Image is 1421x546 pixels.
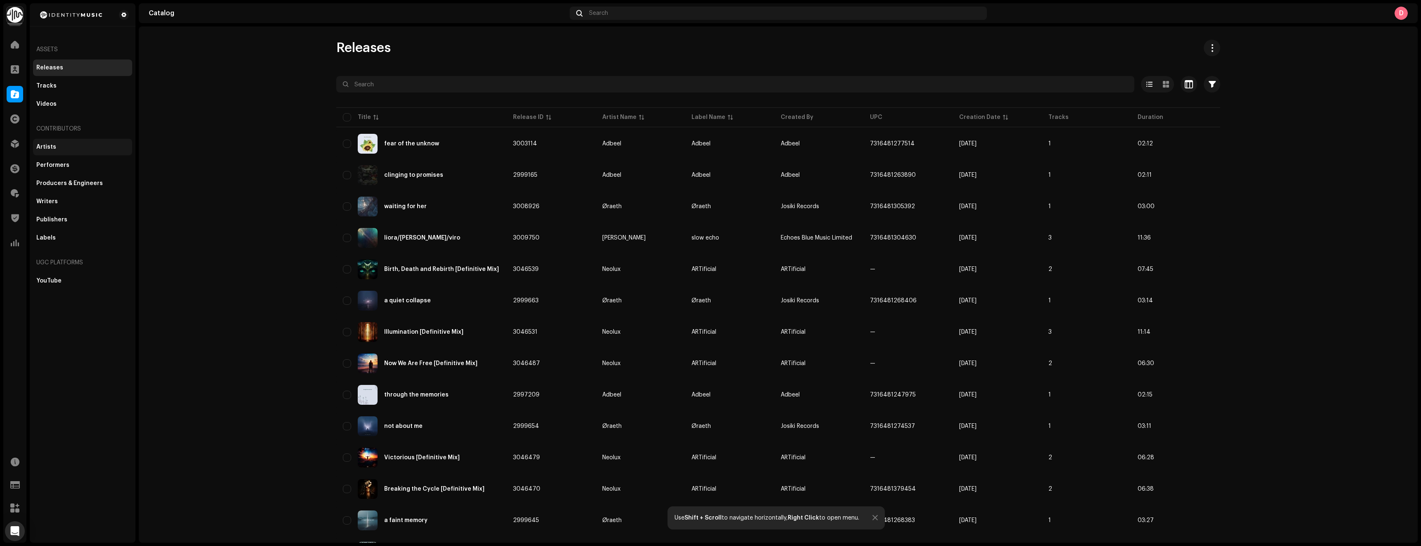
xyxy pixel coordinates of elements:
[149,10,566,17] div: Catalog
[33,211,132,228] re-m-nav-item: Publishers
[36,180,103,187] div: Producers & Engineers
[1048,204,1051,209] span: 1
[602,235,678,241] span: Domy Castellano
[384,392,449,398] div: through the memories
[1138,266,1153,272] span: 07:45
[513,392,539,398] span: 2997209
[602,423,622,429] div: Øraeth
[1048,141,1051,147] span: 1
[602,392,678,398] span: Adbeel
[358,165,378,185] img: 57694a29-3517-4fdc-ba6d-218cbef0bb97
[358,448,378,468] img: 9ea0d16f-e5cc-46e2-87a6-fd77bff910fb
[959,392,977,398] span: Sep 3, 2025
[358,291,378,311] img: f5dfcec5-3b35-4c1f-9e35-6981a2b40c4f
[602,455,678,461] span: Neolux
[959,298,977,304] span: Sep 6, 2025
[870,486,916,492] span: 7316481379454
[870,361,875,366] span: —
[602,298,622,304] div: Øraeth
[781,423,819,429] span: Josiki Records
[384,298,431,304] div: a quiet collapse
[602,266,678,272] span: Neolux
[691,235,719,241] span: slow echo
[691,113,725,121] div: Label Name
[959,361,977,366] span: Oct 7, 2025
[691,486,716,492] span: ARTificial
[691,361,716,366] span: ARTificial
[602,172,621,178] div: Adbeel
[602,329,678,335] span: Neolux
[691,298,711,304] span: Øraeth
[1138,518,1154,523] span: 03:27
[781,266,806,272] span: ARTificial
[358,354,378,373] img: 0b4792ee-5098-48e8-835d-ce160eb52bef
[36,10,106,20] img: 2d8271db-5505-4223-b535-acbbe3973654
[384,204,427,209] div: waiting for her
[959,266,977,272] span: Oct 7, 2025
[33,230,132,246] re-m-nav-item: Labels
[36,162,69,169] div: Performers
[870,298,917,304] span: 7316481268406
[513,455,540,461] span: 3046479
[959,423,977,429] span: Sep 6, 2025
[1048,329,1052,335] span: 3
[33,253,132,273] div: UGC Platforms
[384,141,439,147] div: fear of the unknow
[602,266,620,272] div: Neolux
[336,76,1134,93] input: Search
[1048,455,1052,461] span: 2
[870,392,916,398] span: 7316481247975
[602,141,621,147] div: Adbeel
[781,361,806,366] span: ARTificial
[1048,423,1051,429] span: 1
[959,204,977,209] span: Sep 17, 2025
[1138,392,1152,398] span: 02:15
[1138,298,1153,304] span: 03:14
[781,298,819,304] span: Josiki Records
[691,329,716,335] span: ARTificial
[33,157,132,173] re-m-nav-item: Performers
[602,298,678,304] span: Øraeth
[602,172,678,178] span: Adbeel
[513,204,539,209] span: 3008926
[384,423,423,429] div: not about me
[959,141,977,147] span: Sep 10, 2025
[781,329,806,335] span: ARTificial
[1048,298,1051,304] span: 1
[513,486,540,492] span: 3046470
[959,486,977,492] span: Oct 7, 2025
[358,259,378,279] img: 25e75a91-9590-42ed-aba2-ddde5eda7be9
[589,10,608,17] span: Search
[602,423,678,429] span: Øraeth
[959,235,977,241] span: Sep 18, 2025
[33,96,132,112] re-m-nav-item: Videos
[36,235,56,241] div: Labels
[959,113,1000,121] div: Creation Date
[1048,361,1052,366] span: 2
[870,204,915,209] span: 7316481305392
[513,266,539,272] span: 3046539
[870,235,916,241] span: 7316481304630
[1048,486,1052,492] span: 2
[602,392,621,398] div: Adbeel
[602,486,620,492] div: Neolux
[870,455,875,461] span: —
[358,416,378,436] img: 3c367be5-a032-4ccd-b680-03995d85a867
[384,266,499,272] div: Birth, Death and Rebirth [Definitive Mix]
[336,40,391,56] span: Releases
[36,198,58,205] div: Writers
[1395,7,1408,20] div: D
[870,329,875,335] span: —
[870,266,875,272] span: —
[33,40,132,59] re-a-nav-header: Assets
[602,455,620,461] div: Neolux
[675,515,859,521] div: Use to navigate horizontally, to open menu.
[358,134,378,154] img: cbe42ed4-ca17-42a4-88c7-786f28c2c2cc
[1048,235,1052,241] span: 3
[513,113,544,121] div: Release ID
[513,518,539,523] span: 2999645
[384,518,428,523] div: a faint memory
[781,235,852,241] span: Echoes Blue Music Limited
[36,144,56,150] div: Artists
[36,64,63,71] div: Releases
